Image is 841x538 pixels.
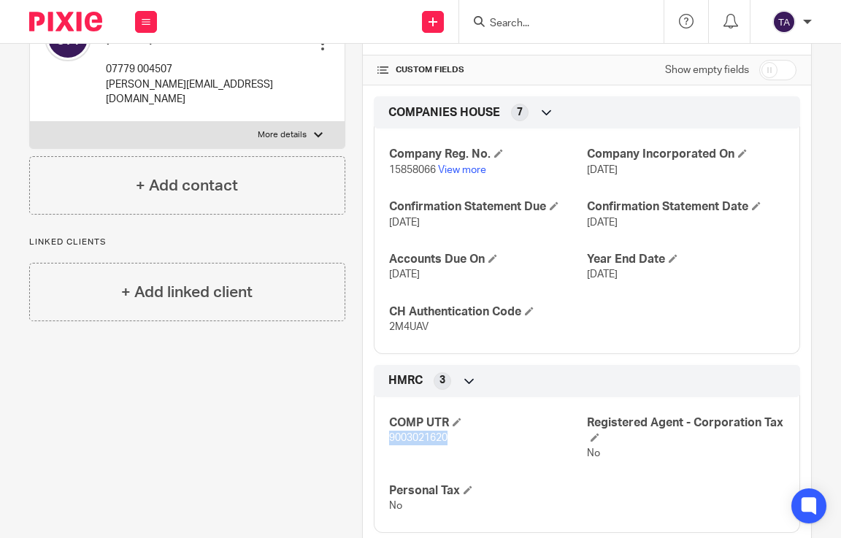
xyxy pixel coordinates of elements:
[772,10,796,34] img: svg%3E
[389,415,587,431] h4: COMP UTR
[258,129,307,141] p: More details
[106,62,294,77] p: 07779 004507
[389,433,448,443] span: 9003021620
[388,373,423,388] span: HMRC
[377,64,587,76] h4: CUSTOM FIELDS
[389,304,587,320] h4: CH Authentication Code
[587,165,618,175] span: [DATE]
[389,165,436,175] span: 15858066
[587,448,600,458] span: No
[587,218,618,228] span: [DATE]
[29,12,102,31] img: Pixie
[439,373,445,388] span: 3
[389,483,587,499] h4: Personal Tax
[587,252,785,267] h4: Year End Date
[587,199,785,215] h4: Confirmation Statement Date
[587,269,618,280] span: [DATE]
[389,322,429,332] span: 2M4UAV
[389,199,587,215] h4: Confirmation Statement Due
[517,105,523,120] span: 7
[488,18,620,31] input: Search
[587,415,785,447] h4: Registered Agent - Corporation Tax
[587,147,785,162] h4: Company Incorporated On
[29,237,345,248] p: Linked clients
[665,63,749,77] label: Show empty fields
[389,218,420,228] span: [DATE]
[389,269,420,280] span: [DATE]
[106,77,294,107] p: [PERSON_NAME][EMAIL_ADDRESS][DOMAIN_NAME]
[389,147,587,162] h4: Company Reg. No.
[136,174,238,197] h4: + Add contact
[388,105,500,120] span: COMPANIES HOUSE
[438,165,486,175] a: View more
[389,252,587,267] h4: Accounts Due On
[121,281,253,304] h4: + Add linked client
[389,501,402,511] span: No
